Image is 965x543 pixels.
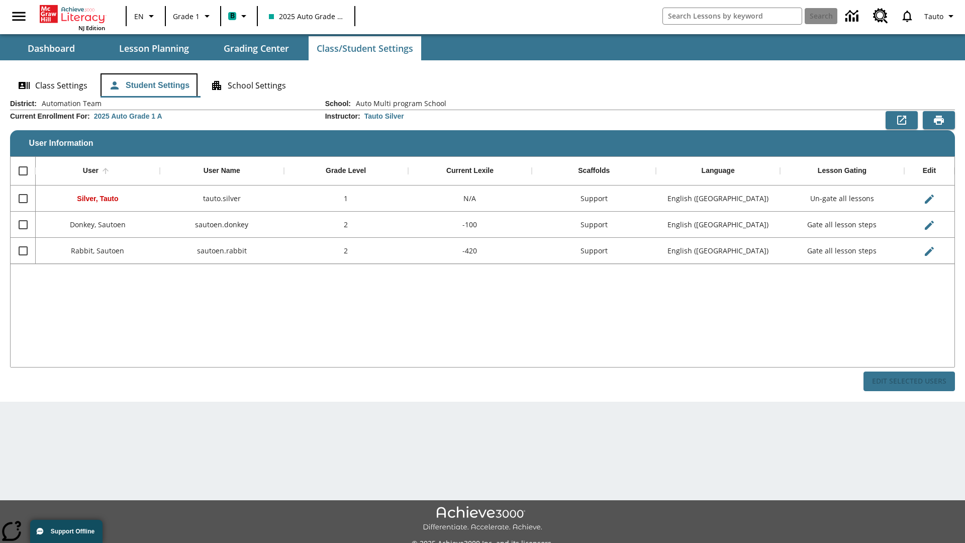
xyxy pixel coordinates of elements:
div: Gate all lesson steps [780,238,904,264]
div: Scaffolds [578,166,610,175]
div: Grade Level [326,166,366,175]
button: Support Offline [30,520,103,543]
button: Language: EN, Select a language [130,7,162,25]
div: Gate all lesson steps [780,212,904,238]
button: Print Preview [923,111,955,129]
div: User Name [204,166,240,175]
div: N/A [408,186,532,212]
a: Resource Center, Will open in new tab [867,3,894,30]
div: Support [532,238,656,264]
a: Notifications [894,3,920,29]
div: 2025 Auto Grade 1 A [94,111,162,121]
div: sautoen.rabbit [160,238,284,264]
div: Support [532,212,656,238]
div: -420 [408,238,532,264]
div: Current Lexile [446,166,494,175]
button: Export to CSV [886,111,918,129]
button: Boost Class color is teal. Change class color [224,7,254,25]
button: Profile/Settings [920,7,961,25]
span: EN [134,11,144,22]
div: Support [532,186,656,212]
span: NJ Edition [78,24,105,32]
div: English (US) [656,212,780,238]
button: Edit User [919,215,939,235]
div: 2 [284,212,408,238]
h2: School : [325,100,351,108]
div: English (US) [656,238,780,264]
div: sautoen.donkey [160,212,284,238]
button: Grading Center [206,36,307,60]
button: Grade: Grade 1, Select a grade [169,7,217,25]
span: Support Offline [51,528,94,535]
div: User [83,166,99,175]
div: Tauto Silver [364,111,404,121]
span: Automation Team [37,99,102,109]
span: Silver, Tauto [77,195,118,203]
div: Class/Student Settings [10,73,955,98]
button: Student Settings [101,73,198,98]
input: search field [663,8,802,24]
button: Open side menu [4,2,34,31]
span: Grade 1 [173,11,200,22]
div: Un-gate all lessons [780,186,904,212]
span: Donkey, Sautoen [70,220,126,229]
span: 2025 Auto Grade 1 A [269,11,343,22]
img: Achieve3000 Differentiate Accelerate Achieve [423,506,542,532]
div: 1 [284,186,408,212]
button: Lesson Planning [104,36,204,60]
div: Edit [923,166,936,175]
button: School Settings [203,73,294,98]
h2: District : [10,100,37,108]
span: User Information [29,139,93,148]
span: Rabbit, Sautoen [71,246,124,255]
div: 2 [284,238,408,264]
button: Class Settings [10,73,95,98]
span: Auto Multi program School [351,99,446,109]
div: Home [40,3,105,32]
button: Edit User [919,189,939,209]
div: Lesson Gating [818,166,866,175]
span: Tauto [924,11,943,22]
div: User Information [10,99,955,392]
h2: Instructor : [325,112,360,121]
div: Language [702,166,735,175]
button: Edit User [919,241,939,261]
a: Home [40,4,105,24]
div: -100 [408,212,532,238]
h2: Current Enrollment For : [10,112,90,121]
span: B [230,10,235,22]
button: Dashboard [1,36,102,60]
button: Class/Student Settings [309,36,421,60]
div: tauto.silver [160,186,284,212]
div: English (US) [656,186,780,212]
a: Data Center [839,3,867,30]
